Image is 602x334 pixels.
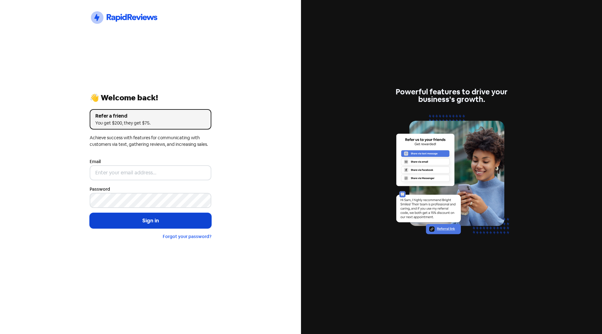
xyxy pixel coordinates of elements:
div: Refer a friend [95,112,206,120]
input: Enter your email address... [90,165,211,180]
img: referrals [391,111,512,246]
div: 👋 Welcome back! [90,94,211,102]
label: Email [90,158,101,165]
div: Achieve success with features for communicating with customers via text, gathering reviews, and i... [90,135,211,148]
div: Powerful features to drive your business's growth. [391,88,512,103]
label: Password [90,186,110,193]
a: Forgot your password? [163,234,211,239]
button: Sign in [90,213,211,229]
div: You get $200, they get $75. [95,120,206,126]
